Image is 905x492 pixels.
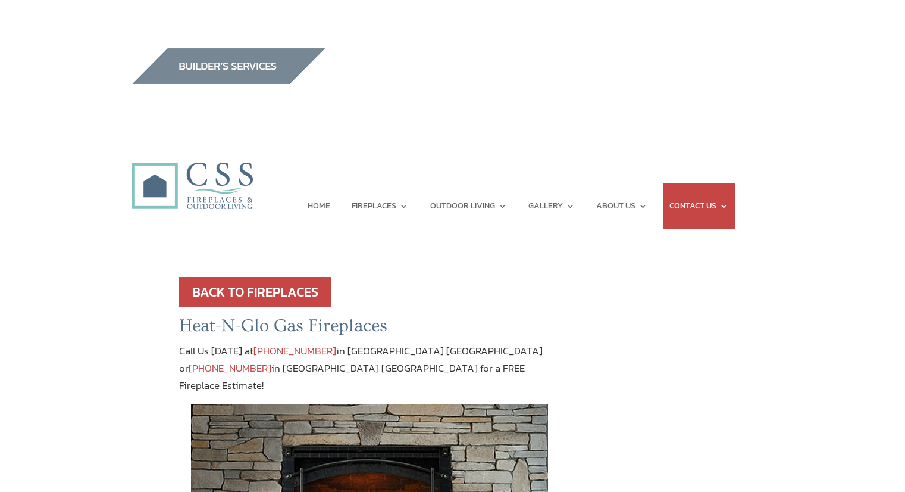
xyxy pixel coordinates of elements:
[131,48,325,84] img: builders_btn
[189,360,271,376] a: [PHONE_NUMBER]
[669,183,728,229] a: CONTACT US
[179,277,331,307] a: BACK TO FIREPLACES
[131,129,253,216] img: CSS Fireplaces & Outdoor Living (Formerly Construction Solutions & Supply)- Jacksonville Ormond B...
[308,183,330,229] a: HOME
[596,183,647,229] a: ABOUT US
[253,343,336,359] a: [PHONE_NUMBER]
[430,183,507,229] a: OUTDOOR LIVING
[131,73,325,88] a: builder services construction supply
[528,183,575,229] a: GALLERY
[179,315,561,342] h2: Heat-N-Glo Gas Fireplaces
[179,342,561,404] p: Call Us [DATE] at in [GEOGRAPHIC_DATA] [GEOGRAPHIC_DATA] or in [GEOGRAPHIC_DATA] [GEOGRAPHIC_DATA...
[352,183,408,229] a: FIREPLACES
